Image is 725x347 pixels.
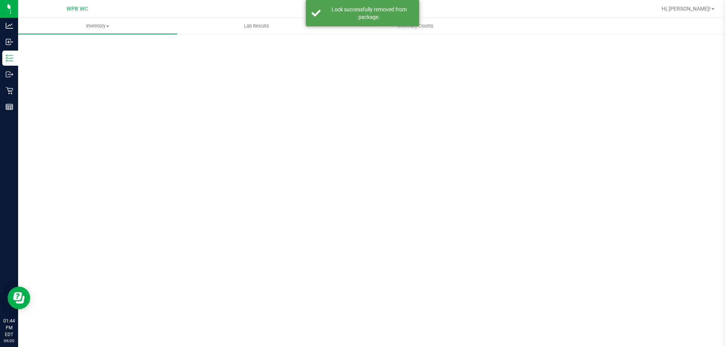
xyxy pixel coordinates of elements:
[18,23,177,29] span: Inventory
[325,6,413,21] div: Lock successfully removed from package.
[8,287,30,309] iframe: Resource center
[6,87,13,94] inline-svg: Retail
[6,22,13,29] inline-svg: Analytics
[6,54,13,62] inline-svg: Inventory
[6,38,13,46] inline-svg: Inbound
[662,6,711,12] span: Hi, [PERSON_NAME]!
[6,71,13,78] inline-svg: Outbound
[18,18,177,34] a: Inventory
[66,6,88,12] span: WPB WC
[3,318,15,338] p: 01:44 PM EDT
[3,338,15,344] p: 09/20
[6,103,13,111] inline-svg: Reports
[234,23,279,29] span: Lab Results
[177,18,336,34] a: Lab Results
